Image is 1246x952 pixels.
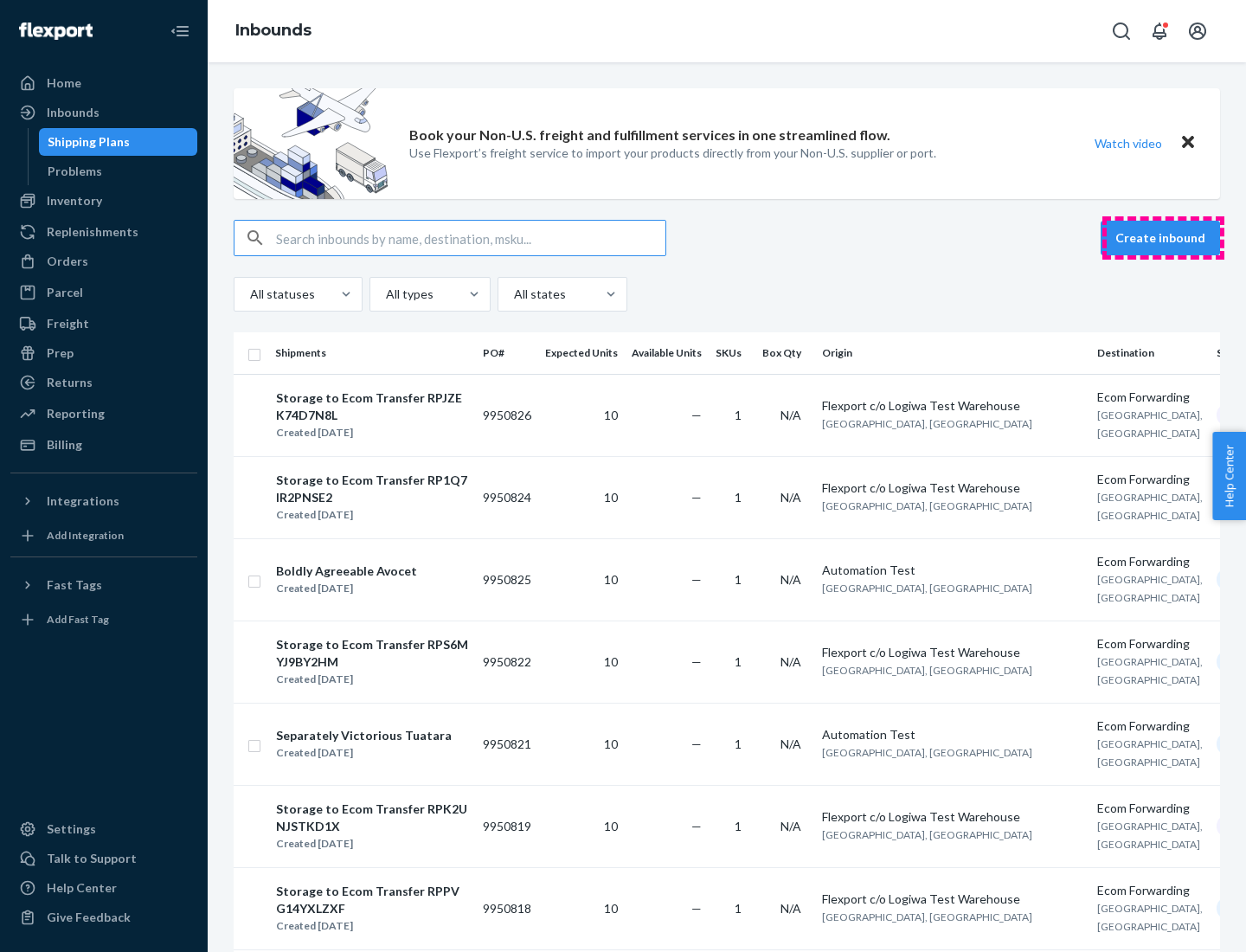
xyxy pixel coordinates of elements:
[604,572,618,587] span: 10
[268,332,476,374] th: Shipments
[276,506,468,524] div: Created [DATE]
[10,571,197,599] button: Fast Tags
[10,248,197,275] a: Orders
[384,286,386,303] input: All types
[476,374,538,456] td: 9950826
[815,332,1090,374] th: Origin
[780,901,801,916] span: N/A
[476,538,538,621] td: 9950825
[48,133,130,151] div: Shipping Plans
[822,746,1032,759] span: [GEOGRAPHIC_DATA], [GEOGRAPHIC_DATA]
[276,424,468,441] div: Created [DATE]
[276,472,468,506] div: Storage to Ecom Transfer RP1Q7IR2PNSE2
[47,405,105,422] div: Reporting
[476,703,538,785] td: 9950821
[780,819,801,833] span: N/A
[276,835,468,852] div: Created [DATE]
[822,499,1032,512] span: [GEOGRAPHIC_DATA], [GEOGRAPHIC_DATA]
[47,492,119,510] div: Integrations
[47,284,83,301] div: Parcel
[48,163,102,180] div: Problems
[709,332,755,374] th: SKUs
[47,528,124,543] div: Add Integration
[47,344,74,362] div: Prep
[1212,432,1246,520] button: Help Center
[1097,820,1203,851] span: [GEOGRAPHIC_DATA], [GEOGRAPHIC_DATA]
[10,431,197,459] a: Billing
[276,744,452,762] div: Created [DATE]
[691,737,702,751] span: —
[1104,14,1139,48] button: Open Search Box
[10,874,197,902] a: Help Center
[47,74,81,92] div: Home
[1097,389,1203,406] div: Ecom Forwarding
[1097,471,1203,488] div: Ecom Forwarding
[276,389,468,424] div: Storage to Ecom Transfer RPJZEK74D7N8L
[604,490,618,505] span: 10
[822,664,1032,677] span: [GEOGRAPHIC_DATA], [GEOGRAPHIC_DATA]
[1097,655,1203,686] span: [GEOGRAPHIC_DATA], [GEOGRAPHIC_DATA]
[10,487,197,515] button: Integrations
[780,490,801,505] span: N/A
[47,820,96,838] div: Settings
[276,221,665,255] input: Search inbounds by name, destination, msku...
[476,785,538,867] td: 9950819
[1177,131,1199,156] button: Close
[604,408,618,422] span: 10
[691,819,702,833] span: —
[10,815,197,843] a: Settings
[691,901,702,916] span: —
[10,400,197,428] a: Reporting
[276,801,468,835] div: Storage to Ecom Transfer RPK2UNJSTKD1X
[222,6,325,56] ol: breadcrumbs
[1097,800,1203,817] div: Ecom Forwarding
[47,879,117,897] div: Help Center
[1101,221,1220,255] button: Create inbound
[780,572,801,587] span: N/A
[1097,717,1203,735] div: Ecom Forwarding
[822,417,1032,430] span: [GEOGRAPHIC_DATA], [GEOGRAPHIC_DATA]
[1097,635,1203,653] div: Ecom Forwarding
[248,286,250,303] input: All statuses
[1090,332,1210,374] th: Destination
[780,654,801,669] span: N/A
[822,726,1083,743] div: Automation Test
[47,253,88,270] div: Orders
[47,850,137,867] div: Talk to Support
[276,917,468,935] div: Created [DATE]
[1097,737,1203,769] span: [GEOGRAPHIC_DATA], [GEOGRAPHIC_DATA]
[10,99,197,126] a: Inbounds
[10,69,197,97] a: Home
[822,479,1083,497] div: Flexport c/o Logiwa Test Warehouse
[10,369,197,396] a: Returns
[822,910,1032,923] span: [GEOGRAPHIC_DATA], [GEOGRAPHIC_DATA]
[19,23,93,40] img: Flexport logo
[735,901,742,916] span: 1
[47,192,102,209] div: Inventory
[10,339,197,367] a: Prep
[822,644,1083,661] div: Flexport c/o Logiwa Test Warehouse
[822,562,1083,579] div: Automation Test
[822,397,1083,415] div: Flexport c/o Logiwa Test Warehouse
[476,332,538,374] th: PO#
[235,21,311,40] a: Inbounds
[409,125,890,145] p: Book your Non-U.S. freight and fulfillment services in one streamlined flow.
[39,158,198,185] a: Problems
[476,456,538,538] td: 9950824
[691,408,702,422] span: —
[604,901,618,916] span: 10
[538,332,625,374] th: Expected Units
[1142,14,1177,48] button: Open notifications
[47,315,89,332] div: Freight
[1097,553,1203,570] div: Ecom Forwarding
[10,845,197,872] a: Talk to Support
[604,737,618,751] span: 10
[10,279,197,306] a: Parcel
[276,580,417,597] div: Created [DATE]
[604,654,618,669] span: 10
[10,310,197,338] a: Freight
[47,576,102,594] div: Fast Tags
[604,819,618,833] span: 10
[735,654,742,669] span: 1
[1180,14,1215,48] button: Open account menu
